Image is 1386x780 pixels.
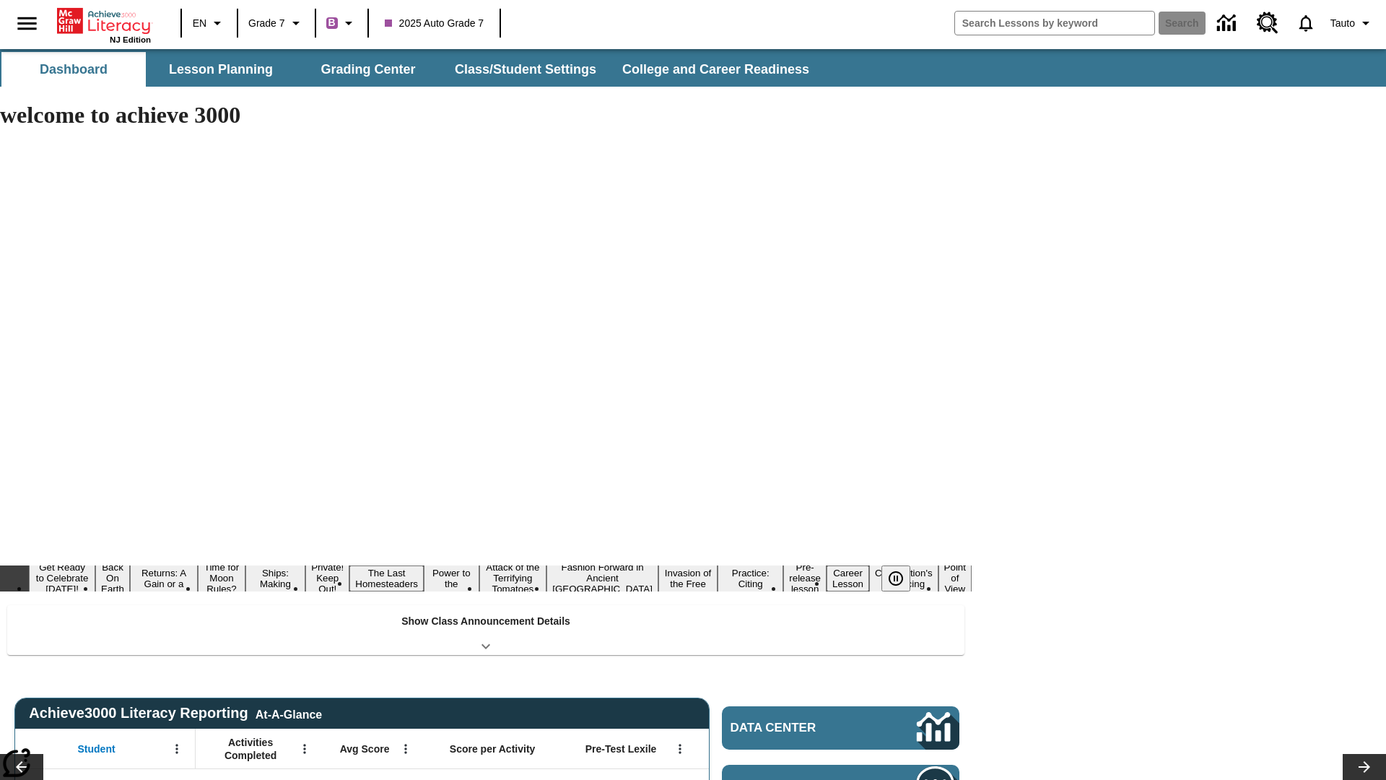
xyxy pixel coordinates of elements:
span: NJ Edition [110,35,151,44]
button: Boost Class color is purple. Change class color [321,10,363,36]
button: Open Menu [294,738,315,760]
button: Slide 14 Career Lesson [827,565,869,591]
div: Home [57,5,151,44]
button: Slide 12 Mixed Practice: Citing Evidence [718,555,783,602]
button: Slide 5 Cruise Ships: Making Waves [245,555,305,602]
button: Slide 15 The Constitution's Balancing Act [869,555,938,602]
button: Profile/Settings [1325,10,1380,36]
button: Slide 3 Free Returns: A Gain or a Drain? [130,555,198,602]
span: Score per Activity [450,742,536,755]
span: Tauto [1330,16,1355,31]
button: Slide 16 Point of View [938,560,972,597]
button: Open side menu [6,2,48,45]
div: Show Class Announcement Details [7,605,964,655]
button: Lesson carousel, Next [1343,754,1386,780]
span: Avg Score [340,742,390,755]
input: search field [955,12,1154,35]
button: Language: EN, Select a language [186,10,232,36]
button: Pause [881,565,910,591]
span: 2025 Auto Grade 7 [385,16,484,31]
button: Open Menu [166,738,188,760]
a: Resource Center, Will open in new tab [1248,4,1287,43]
span: Activities Completed [203,736,298,762]
button: Slide 8 Solar Power to the People [424,555,479,602]
a: Data Center [1208,4,1248,43]
button: Lesson Planning [149,52,293,87]
button: Slide 2 Back On Earth [95,560,130,597]
button: Grade: Grade 7, Select a grade [243,10,310,36]
span: EN [193,16,206,31]
button: Grading Center [296,52,440,87]
button: Slide 7 The Last Homesteaders [349,565,424,591]
a: Home [57,6,151,35]
button: Slide 10 Fashion Forward in Ancient Rome [546,560,658,597]
button: Slide 1 Get Ready to Celebrate Juneteenth! [29,560,95,597]
button: Slide 11 The Invasion of the Free CD [658,555,718,602]
div: At-A-Glance [256,706,322,721]
button: Open Menu [669,738,691,760]
button: Open Menu [395,738,417,760]
p: Show Class Announcement Details [401,614,570,629]
span: Achieve3000 Literacy Reporting [29,705,322,721]
button: Slide 6 Private! Keep Out! [305,560,349,597]
a: Data Center [722,706,959,750]
span: Data Center [731,721,867,735]
button: Slide 9 Attack of the Terrifying Tomatoes [479,560,547,597]
span: Student [78,742,115,755]
button: Slide 13 Pre-release lesson [783,560,827,597]
span: B [328,14,336,32]
button: Slide 4 Time for Moon Rules? [198,560,245,597]
a: Notifications [1287,4,1325,42]
button: College and Career Readiness [611,52,821,87]
div: Pause [881,565,925,591]
button: Dashboard [1,52,146,87]
span: Pre-Test Lexile [585,742,657,755]
span: Grade 7 [248,16,285,31]
button: Class/Student Settings [443,52,608,87]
